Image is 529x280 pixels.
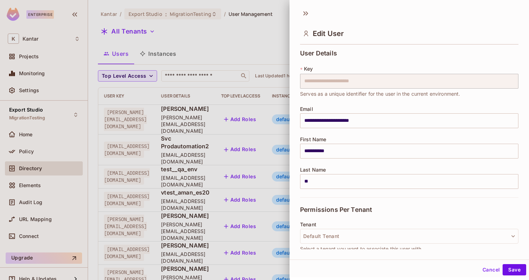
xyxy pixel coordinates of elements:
[300,137,326,142] span: First Name
[300,50,337,57] span: User Details
[300,90,460,98] span: Serves as a unique identifier for the user in the current environment.
[300,222,316,227] span: Tenant
[300,167,326,173] span: Last Name
[300,206,372,213] span: Permissions Per Tenant
[304,66,313,72] span: Key
[300,229,518,244] button: Default Tenant
[313,29,344,38] span: Edit User
[480,264,503,275] button: Cancel
[503,264,526,275] button: Save
[300,245,423,253] span: Select a tenant you want to associate this user with.
[300,106,313,112] span: Email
